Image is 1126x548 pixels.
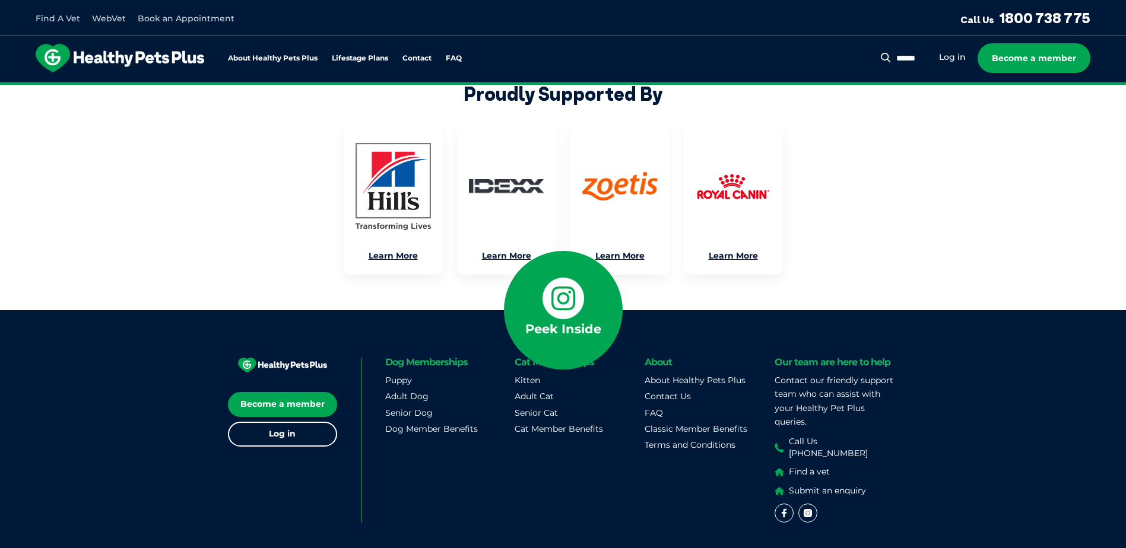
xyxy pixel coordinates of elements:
[385,391,429,402] a: Adult Dog
[446,55,462,62] a: FAQ
[228,392,337,417] a: Become a member
[515,391,554,402] a: Adult Cat
[789,466,830,478] span: Find a vet
[385,423,478,434] a: Dog Member Benefits
[775,436,899,459] a: Call Us [PHONE_NUMBER]
[515,423,603,434] a: Cat Member Benefits
[595,250,645,262] a: Learn More
[369,250,418,262] a: Learn More
[709,250,758,262] a: Learn More
[775,485,899,497] a: Submit an enquiry
[645,358,769,367] h6: About
[645,391,691,402] a: Contact Us
[385,358,509,367] h6: Dog Memberships
[775,466,899,478] a: Find a vet
[960,14,994,26] span: Call Us
[645,423,747,434] a: Classic Member Benefits
[36,44,204,72] img: hpp-logo
[92,13,126,24] a: WebVet
[356,143,431,230] img: A red and blue corporate logo featuring the letter H with grey text that says 'Hill's' and the by...
[228,422,337,447] a: Log in
[775,358,890,367] h6: Our team are here to help
[344,82,783,105] div: Proudly Supported By
[36,13,80,24] a: Find A Vet
[645,375,746,385] a: About Healthy Pets Plus
[341,83,785,94] span: Proactive, preventative wellness program designed to keep your pet healthier and happier for longer
[515,358,639,367] h6: Cat Memberships
[138,13,234,24] a: Book an Appointment
[525,319,601,340] p: Peek Inside
[645,439,735,450] a: Terms and Conditions
[515,407,558,418] a: Senior Cat
[228,55,318,62] a: About Healthy Pets Plus
[645,407,663,418] a: FAQ
[515,375,540,385] a: Kitten
[238,358,327,373] img: HEALTHY PETS PLUS
[978,43,1090,73] a: Become a member
[878,52,893,63] button: Search
[939,52,966,63] a: Log in
[775,374,899,429] p: Contact our friendly support team who can assist with your Healthy Pet Plus queries.
[332,55,388,62] a: Lifestage Plans
[960,9,1090,27] a: Call Us1800 738 775
[385,375,412,385] a: Puppy
[402,55,432,62] a: Contact
[385,407,433,418] a: Senior Dog
[482,250,531,262] a: Learn More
